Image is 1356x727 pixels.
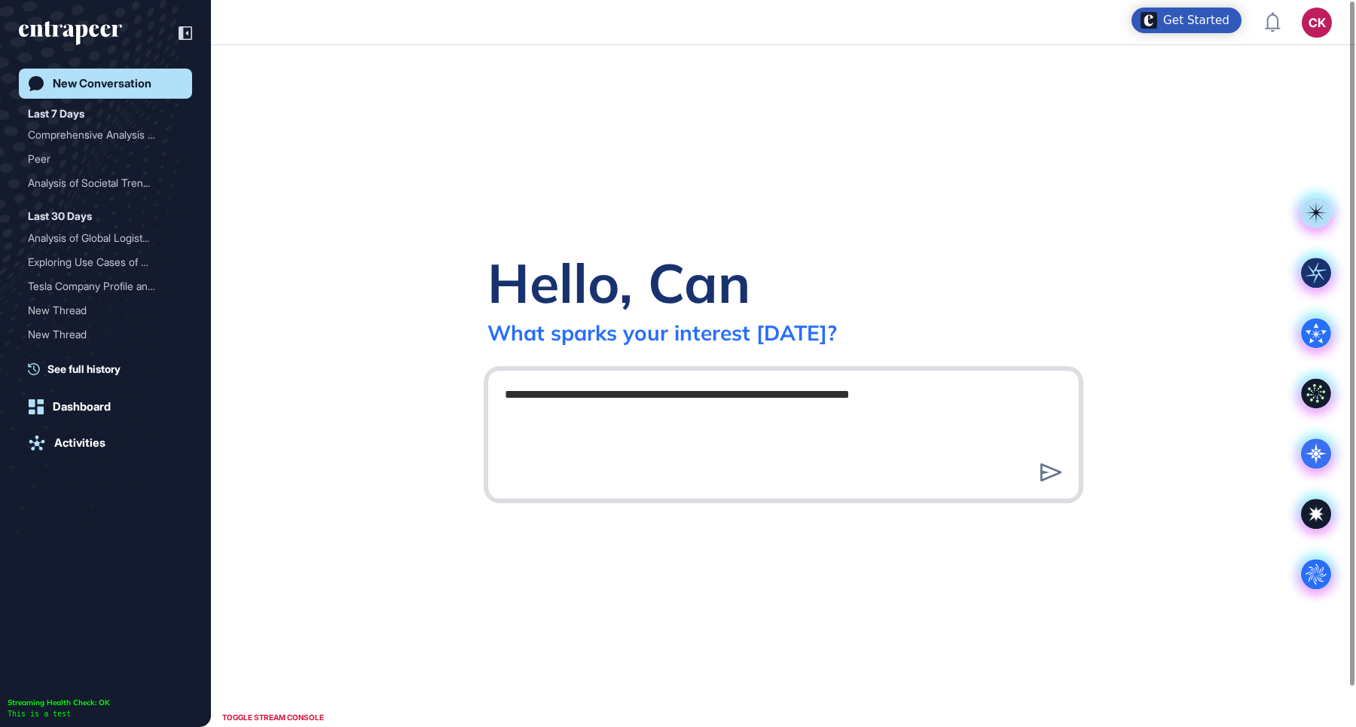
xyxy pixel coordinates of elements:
div: What sparks your interest [DATE]? [487,319,837,346]
div: Comprehensive Analysis of Logistics Planning and Optimization Solutions: Market Scope, Use Cases,... [28,123,183,147]
div: New Conversation [53,77,151,90]
div: Hello, Can [487,249,750,316]
div: Last 30 Days [28,207,92,225]
div: Exploring Tesla Company P... [28,347,171,371]
img: launcher-image-alternative-text [1141,12,1157,29]
div: Exploring Use Cases of Meta [28,250,183,274]
div: Peer [28,147,183,171]
div: Peer [28,147,171,171]
div: Open Get Started checklist [1132,8,1241,33]
div: New Thread [28,322,171,347]
div: Dashboard [53,400,111,414]
div: Comprehensive Analysis of... [28,123,171,147]
div: Activities [54,436,105,450]
div: Tesla Company Profile and Detailed Insights [28,274,183,298]
div: Analysis of Societal Tren... [28,171,171,195]
div: Exploring Tesla Company Profile [28,347,183,371]
div: Analysis of Global Logist... [28,226,171,250]
a: See full history [28,361,192,377]
div: entrapeer-logo [19,21,122,45]
div: New Thread [28,298,171,322]
button: CK [1302,8,1332,38]
div: Last 7 Days [28,105,84,123]
div: New Thread [28,322,183,347]
a: Activities [19,428,192,458]
div: TOGGLE STREAM CONSOLE [218,708,328,727]
div: New Thread [28,298,183,322]
div: Analysis of Global Logistics Planning and Optimization Solutions: Market Insights, Use Cases, and... [28,226,183,250]
div: Analysis of Societal Trends Impacting Volkswagen's Strategy: Consumer Resistance to Car Subscript... [28,171,183,195]
a: New Conversation [19,69,192,99]
div: Get Started [1163,13,1229,28]
div: Exploring Use Cases of Me... [28,250,171,274]
a: Dashboard [19,392,192,422]
span: See full history [47,361,121,377]
div: Tesla Company Profile and... [28,274,171,298]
